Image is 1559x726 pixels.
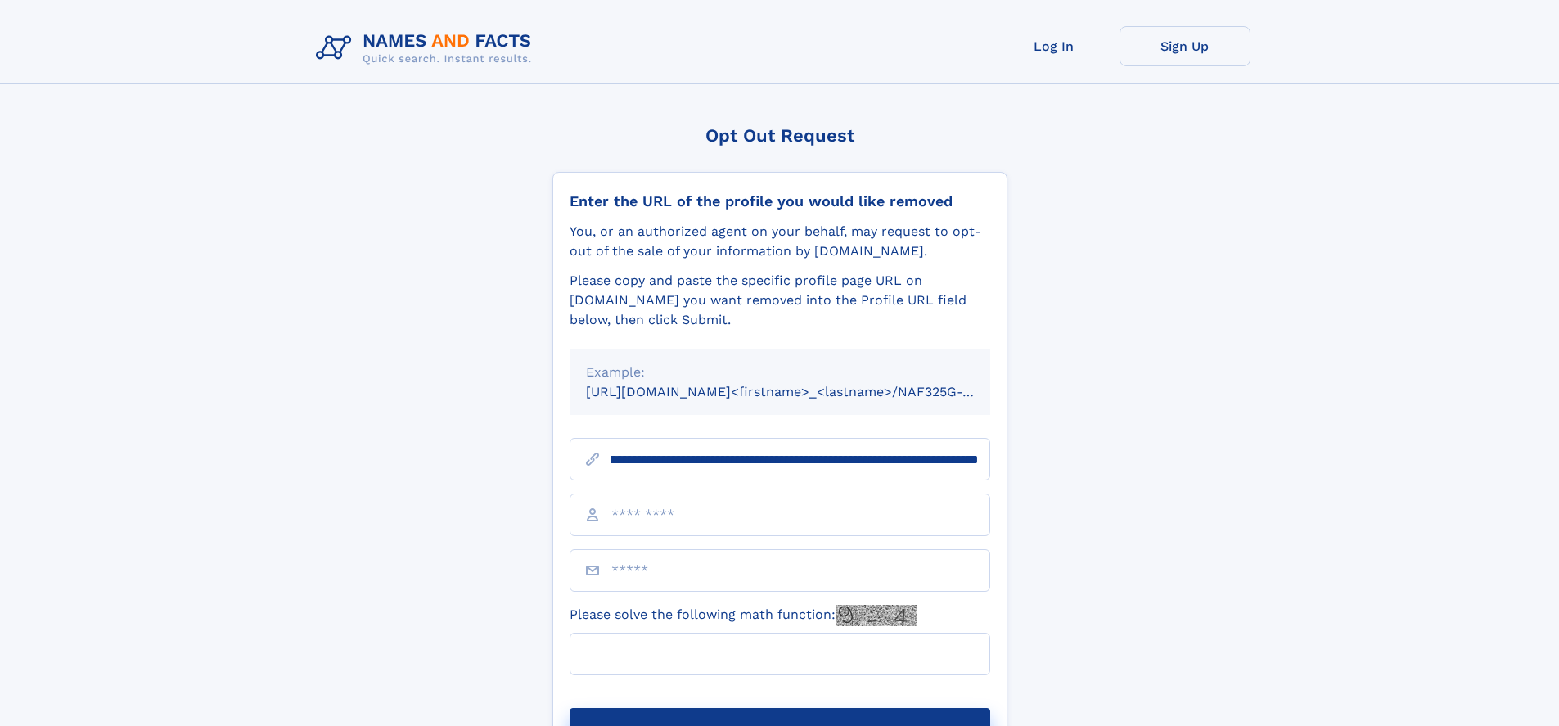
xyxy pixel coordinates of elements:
[570,192,990,210] div: Enter the URL of the profile you would like removed
[1120,26,1250,66] a: Sign Up
[570,222,990,261] div: You, or an authorized agent on your behalf, may request to opt-out of the sale of your informatio...
[586,363,974,382] div: Example:
[570,271,990,330] div: Please copy and paste the specific profile page URL on [DOMAIN_NAME] you want removed into the Pr...
[989,26,1120,66] a: Log In
[586,384,1021,399] small: [URL][DOMAIN_NAME]<firstname>_<lastname>/NAF325G-xxxxxxxx
[570,605,917,626] label: Please solve the following math function:
[309,26,545,70] img: Logo Names and Facts
[552,125,1007,146] div: Opt Out Request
